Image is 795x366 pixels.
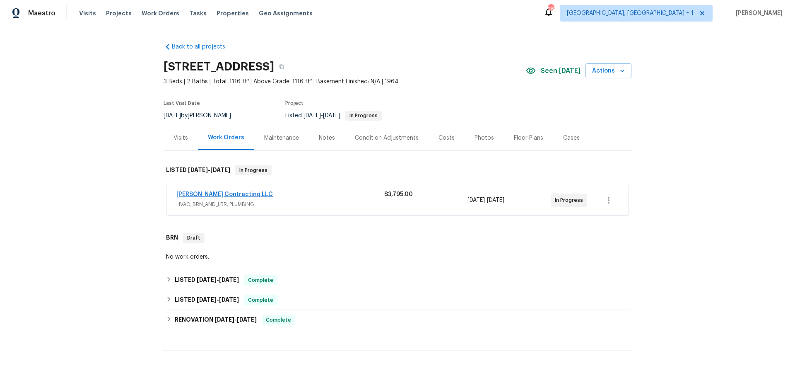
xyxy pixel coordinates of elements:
[214,317,234,322] span: [DATE]
[259,9,313,17] span: Geo Assignments
[467,197,485,203] span: [DATE]
[197,277,217,283] span: [DATE]
[323,113,340,119] span: [DATE]
[236,166,271,175] span: In Progress
[264,134,299,142] div: Maintenance
[175,315,257,325] h6: RENOVATION
[475,134,494,142] div: Photos
[79,9,96,17] span: Visits
[541,67,581,75] span: Seen [DATE]
[237,317,257,322] span: [DATE]
[142,9,179,17] span: Work Orders
[164,310,631,330] div: RENOVATION [DATE]-[DATE]Complete
[164,157,631,184] div: LISTED [DATE]-[DATE]In Progress
[304,113,340,119] span: -
[548,5,554,13] div: 26
[175,275,239,285] h6: LISTED
[188,167,230,173] span: -
[197,297,239,303] span: -
[173,134,188,142] div: Visits
[164,101,200,106] span: Last Visit Date
[208,133,244,142] div: Work Orders
[184,234,204,242] span: Draft
[555,196,586,204] span: In Progress
[585,63,631,79] button: Actions
[164,113,181,119] span: [DATE]
[166,253,629,261] div: No work orders.
[514,134,543,142] div: Floor Plans
[175,295,239,305] h6: LISTED
[164,111,241,121] div: by [PERSON_NAME]
[164,270,631,290] div: LISTED [DATE]-[DATE]Complete
[487,197,504,203] span: [DATE]
[164,43,243,51] a: Back to all projects
[304,113,321,119] span: [DATE]
[106,9,132,17] span: Projects
[355,134,419,142] div: Condition Adjustments
[217,9,249,17] span: Properties
[285,113,382,119] span: Listed
[164,78,526,86] span: 3 Beds | 2 Baths | Total: 1116 ft² | Above Grade: 1116 ft² | Basement Finished: N/A | 1964
[164,290,631,310] div: LISTED [DATE]-[DATE]Complete
[166,165,230,175] h6: LISTED
[245,296,277,304] span: Complete
[438,134,455,142] div: Costs
[245,276,277,284] span: Complete
[188,167,208,173] span: [DATE]
[28,9,55,17] span: Maestro
[346,113,381,118] span: In Progress
[219,277,239,283] span: [DATE]
[384,191,413,197] span: $3,795.00
[732,9,783,17] span: [PERSON_NAME]
[197,277,239,283] span: -
[189,10,207,16] span: Tasks
[563,134,580,142] div: Cases
[567,9,694,17] span: [GEOGRAPHIC_DATA], [GEOGRAPHIC_DATA] + 1
[592,66,625,76] span: Actions
[274,59,289,74] button: Copy Address
[197,297,217,303] span: [DATE]
[219,297,239,303] span: [DATE]
[164,63,274,71] h2: [STREET_ADDRESS]
[164,225,631,251] div: BRN Draft
[285,101,304,106] span: Project
[467,196,504,204] span: -
[166,233,178,243] h6: BRN
[210,167,230,173] span: [DATE]
[263,316,294,324] span: Complete
[214,317,257,322] span: -
[176,200,384,208] span: HVAC, BRN_AND_LRR, PLUMBING
[319,134,335,142] div: Notes
[176,191,273,197] a: [PERSON_NAME] Contracting LLC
